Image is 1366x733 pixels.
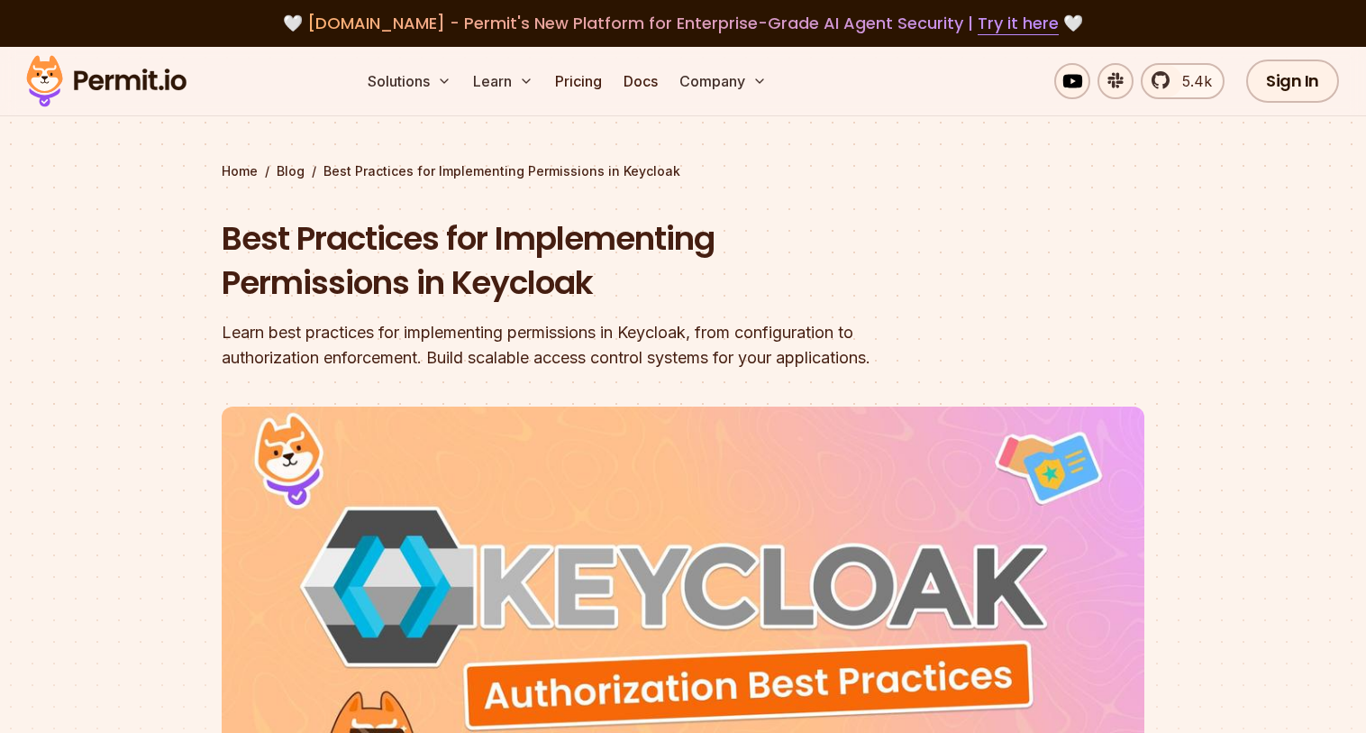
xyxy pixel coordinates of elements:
[616,63,665,99] a: Docs
[222,320,914,371] div: Learn best practices for implementing permissions in Keycloak, from configuration to authorizatio...
[672,63,774,99] button: Company
[1246,60,1339,103] a: Sign In
[222,162,1144,180] div: / /
[548,63,609,99] a: Pricing
[222,216,914,306] h1: Best Practices for Implementing Permissions in Keycloak
[18,50,195,112] img: Permit logo
[307,12,1059,34] span: [DOMAIN_NAME] - Permit's New Platform for Enterprise-Grade AI Agent Security |
[43,11,1323,36] div: 🤍 🤍
[222,162,258,180] a: Home
[360,63,459,99] button: Solutions
[978,12,1059,35] a: Try it here
[466,63,541,99] button: Learn
[1171,70,1212,92] span: 5.4k
[1141,63,1225,99] a: 5.4k
[277,162,305,180] a: Blog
